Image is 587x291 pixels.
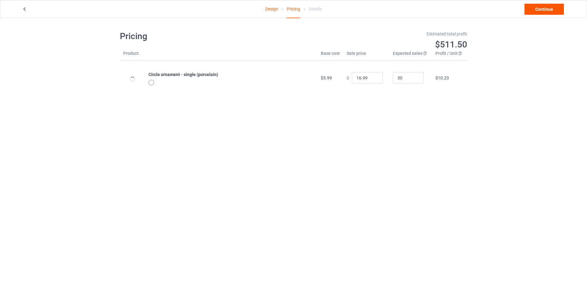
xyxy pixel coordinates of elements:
[321,75,332,80] span: $5.99
[287,0,300,18] div: Pricing
[347,75,349,80] span: $
[524,4,564,15] a: Continue
[265,0,278,18] a: Design
[317,50,343,61] th: Base cost
[149,72,218,77] b: Circle ornament - single (porcelain)
[389,50,432,61] th: Expected sales
[309,0,322,18] div: Details
[432,50,467,61] th: Profit / Unit
[120,31,289,42] h1: Pricing
[343,50,389,61] th: Sale price
[298,31,467,37] div: Estimated total profit
[435,75,449,80] span: $10.23
[435,39,467,50] span: $511.50
[120,50,145,61] th: Product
